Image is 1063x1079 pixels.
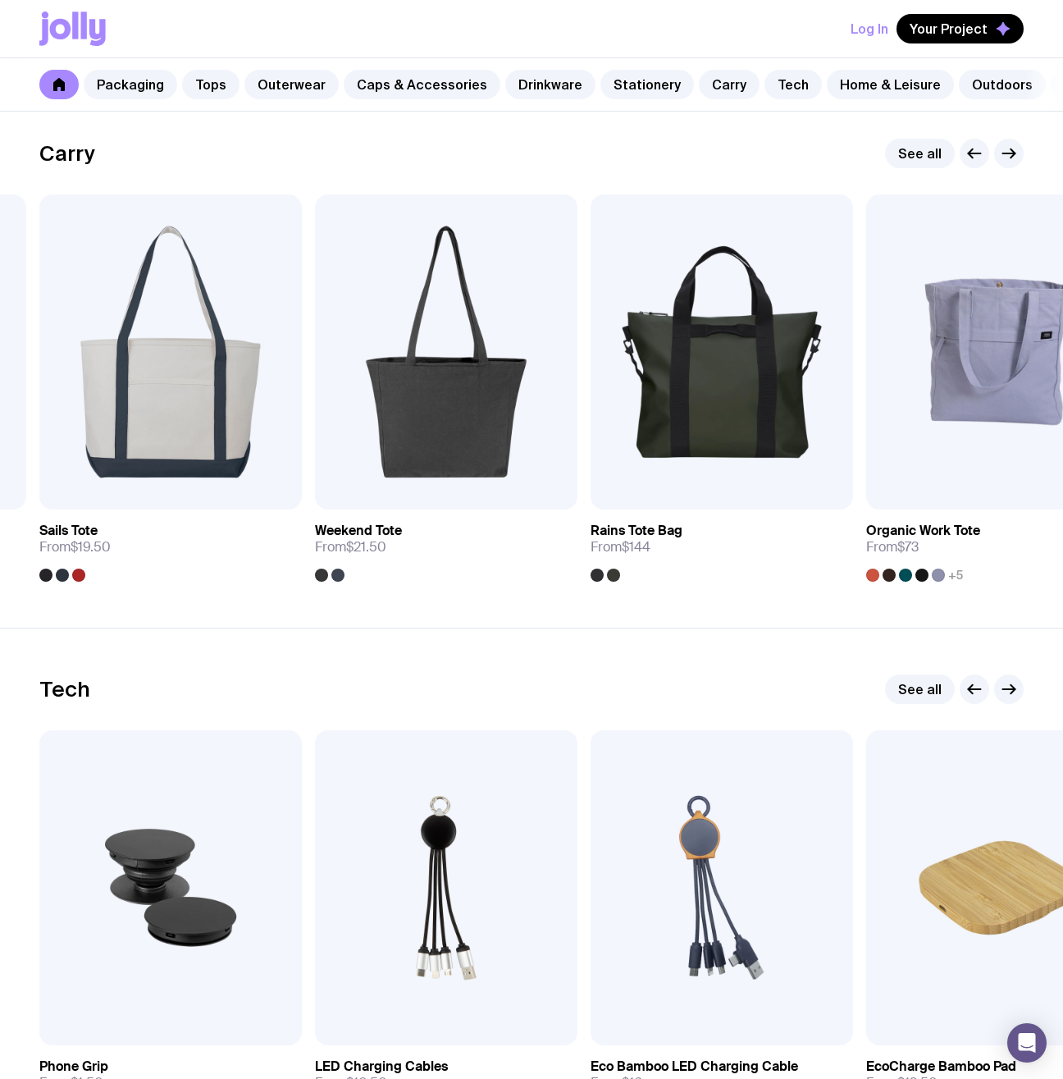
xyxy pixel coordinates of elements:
[866,539,919,556] span: From
[699,70,760,99] a: Carry
[866,523,980,539] h3: Organic Work Tote
[948,569,963,582] span: +5
[244,70,339,99] a: Outerwear
[84,70,177,99] a: Packaging
[315,510,577,582] a: Weekend ToteFrom$21.50
[39,510,302,582] a: Sails ToteFrom$19.50
[591,1058,798,1075] h3: Eco Bamboo LED Charging Cable
[346,538,386,556] span: $21.50
[600,70,694,99] a: Stationery
[866,1058,1016,1075] h3: EcoCharge Bamboo Pad
[39,523,98,539] h3: Sails Tote
[885,139,955,168] a: See all
[39,141,95,166] h2: Carry
[591,539,650,556] span: From
[851,14,888,43] button: Log In
[910,21,988,37] span: Your Project
[827,70,954,99] a: Home & Leisure
[764,70,822,99] a: Tech
[591,510,853,582] a: Rains Tote BagFrom$144
[315,539,386,556] span: From
[315,523,402,539] h3: Weekend Tote
[622,538,650,556] span: $144
[39,677,90,702] h2: Tech
[1007,1023,1047,1063] div: Open Intercom Messenger
[182,70,240,99] a: Tops
[39,1058,108,1075] h3: Phone Grip
[897,538,919,556] span: $73
[505,70,595,99] a: Drinkware
[315,1058,448,1075] h3: LED Charging Cables
[344,70,500,99] a: Caps & Accessories
[885,674,955,704] a: See all
[39,539,111,556] span: From
[71,538,111,556] span: $19.50
[896,14,1024,43] button: Your Project
[959,70,1046,99] a: Outdoors
[591,523,682,539] h3: Rains Tote Bag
